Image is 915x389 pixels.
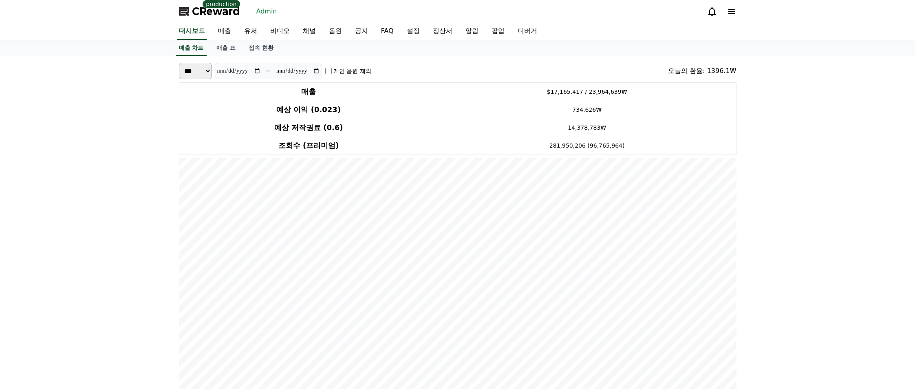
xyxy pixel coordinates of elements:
a: 매출 표 [210,40,242,56]
h4: 조회수 (프리미엄) [183,140,435,151]
a: 음원 [322,23,348,40]
a: 채널 [296,23,322,40]
a: 유저 [238,23,264,40]
td: 734,626₩ [438,101,736,119]
span: Messages [68,271,92,278]
a: 매출 차트 [176,40,207,56]
a: 비디오 [264,23,296,40]
h4: 예상 이익 (0.023) [183,104,435,115]
a: Messages [54,259,105,279]
div: 오늘의 환율: 1396.1₩ [668,66,736,76]
a: 공지 [348,23,375,40]
a: 디버거 [511,23,544,40]
a: Home [2,259,54,279]
h4: 예상 저작권료 (0.6) [183,122,435,133]
td: $17,165.417 / 23,964,639₩ [438,83,736,101]
h4: 매출 [183,86,435,97]
a: Settings [105,259,157,279]
td: 281,950,206 (96,765,964) [438,137,736,155]
a: 접속 현황 [242,40,280,56]
a: 대시보드 [177,23,207,40]
td: 14,378,783₩ [438,119,736,137]
span: CReward [192,5,240,18]
a: CReward [179,5,240,18]
a: FAQ [375,23,400,40]
a: 매출 [212,23,238,40]
a: 알림 [459,23,485,40]
span: Settings [121,271,141,277]
a: Admin [253,5,280,18]
span: Home [21,271,35,277]
a: 설정 [400,23,426,40]
p: ~ [266,66,271,76]
a: 팝업 [485,23,511,40]
a: 정산서 [426,23,459,40]
label: 개인 음원 제외 [333,67,371,75]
